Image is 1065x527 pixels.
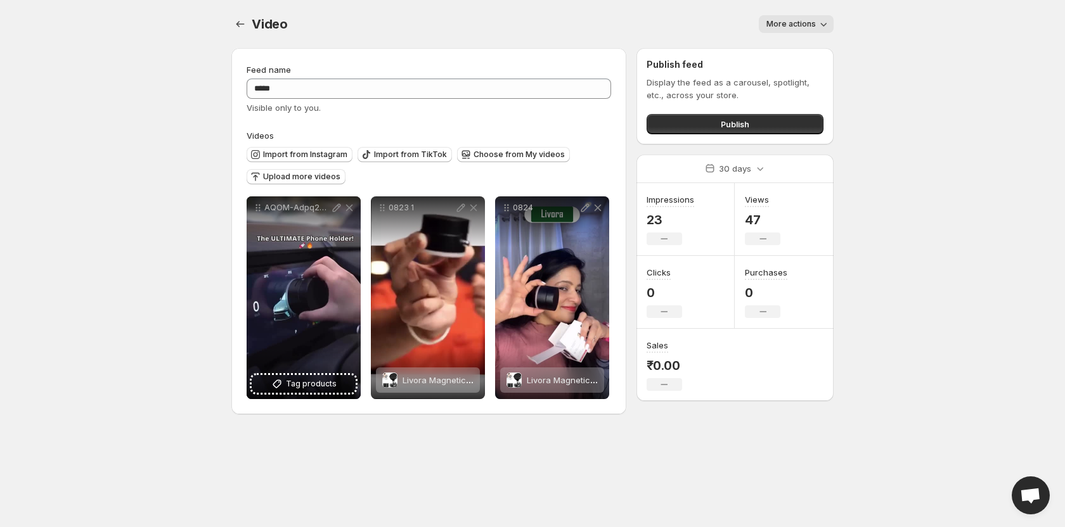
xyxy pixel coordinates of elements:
img: Livora Magnetic Suction Phone Holder | 360° adjustable [382,372,397,388]
button: Publish [647,114,823,134]
span: Feed name [247,65,291,75]
span: Tag products [286,378,337,390]
img: Livora Magnetic Suction Phone Holder | 360° adjustable [507,372,522,388]
p: AQOM-Adpq2Kq1Dn2w5FW4hXDOQE7cf5RshR2TAlQicBiXDLN8NmN0Gcp2uUSSZ_jF7lQED2A1EtU7OvvLf5XMBbj0l1j52s6N... [264,203,330,213]
p: 0823 1 [389,203,455,213]
p: 0 [745,285,787,300]
span: Videos [247,130,274,141]
p: 47 [745,212,780,227]
span: Choose from My videos [474,149,565,160]
div: 0824Livora Magnetic Suction Phone Holder | 360° adjustableLivora Magnetic Suction Phone Holder | ... [495,196,609,399]
h3: Impressions [647,193,694,206]
h2: Publish feed [647,58,823,71]
span: Import from TikTok [374,149,447,160]
p: ₹0.00 [647,358,682,373]
p: 23 [647,212,694,227]
h3: Purchases [745,266,787,279]
p: 30 days [719,162,751,175]
span: More actions [766,19,816,29]
div: AQOM-Adpq2Kq1Dn2w5FW4hXDOQE7cf5RshR2TAlQicBiXDLN8NmN0Gcp2uUSSZ_jF7lQED2A1EtU7OvvLf5XMBbj0l1j52s6N... [247,196,361,399]
span: Publish [721,118,749,130]
h3: Clicks [647,266,671,279]
h3: Views [745,193,769,206]
span: Video [252,16,288,32]
p: 0 [647,285,682,300]
button: Tag products [252,375,356,393]
button: More actions [759,15,834,33]
span: Upload more videos [263,172,340,182]
span: Visible only to you. [247,103,321,113]
span: Livora Magnetic Suction Phone Holder | 360° adjustable [527,375,751,385]
h3: Sales [647,339,668,352]
p: Display the feed as a carousel, spotlight, etc., across your store. [647,76,823,101]
a: Open chat [1012,476,1050,514]
span: Livora Magnetic Suction Phone Holder | 360° adjustable [403,375,626,385]
button: Import from Instagram [247,147,352,162]
span: Import from Instagram [263,149,347,160]
button: Choose from My videos [457,147,570,162]
div: 0823 1Livora Magnetic Suction Phone Holder | 360° adjustableLivora Magnetic Suction Phone Holder ... [371,196,485,399]
p: 0824 [513,203,579,213]
button: Upload more videos [247,169,345,184]
button: Settings [231,15,249,33]
button: Import from TikTok [358,147,452,162]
